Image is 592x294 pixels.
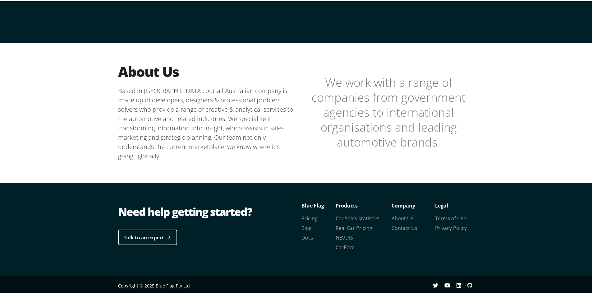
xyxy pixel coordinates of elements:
[301,214,318,221] a: Pricing
[118,203,298,218] div: Need help getting started?
[433,282,444,287] a: Twitter
[118,228,177,244] a: Talk to an expert
[301,233,313,240] a: Docs
[435,214,466,221] a: Terms of Use
[336,214,379,221] a: Car Sales Statistics
[301,223,312,230] a: Blog
[392,214,413,221] a: About Us
[457,282,467,287] a: linkedin
[336,200,392,209] p: Products
[336,233,353,240] a: NEVDIS
[444,282,457,287] a: youtube
[392,200,435,209] p: Company
[435,200,479,209] p: Legal
[336,223,372,230] a: Real Car Pricing
[435,223,467,230] a: Privacy Policy
[392,223,417,230] a: Contact Us
[467,282,479,287] a: github
[336,243,354,250] a: CarParc
[118,282,190,287] span: Copyright © 2025 Blue Flag Pty Ltd
[298,73,479,148] blockquote: We work with a range of companies from government agencies to international organisations and lea...
[301,200,336,209] p: Blue Flag
[118,85,298,160] p: Based in [GEOGRAPHIC_DATA], our all Australian company is made up of developers, designers & prof...
[118,62,298,79] h2: About Us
